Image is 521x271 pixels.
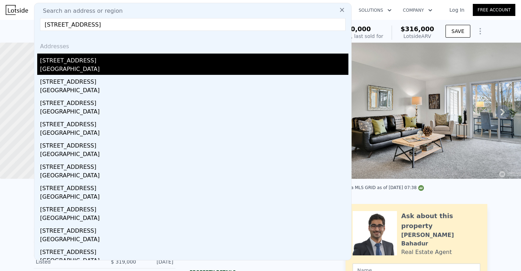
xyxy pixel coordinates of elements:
span: $316,000 [400,25,434,33]
div: [GEOGRAPHIC_DATA] [40,171,348,181]
div: Lotside ARV [400,33,434,40]
div: [STREET_ADDRESS] [40,75,348,86]
div: [STREET_ADDRESS] [40,54,348,65]
div: [STREET_ADDRESS] [40,139,348,150]
button: SAVE [446,25,470,38]
div: [GEOGRAPHIC_DATA] [40,86,348,96]
div: [STREET_ADDRESS] [40,160,348,171]
div: Ask about this property [401,211,480,231]
div: [STREET_ADDRESS] , [GEOGRAPHIC_DATA] , WA 98119 [34,26,205,35]
button: Company [397,4,438,17]
div: [STREET_ADDRESS] [40,181,348,193]
a: Log In [441,6,473,13]
a: Free Account [473,4,515,16]
img: NWMLS Logo [418,185,424,191]
div: [STREET_ADDRESS] [40,117,348,129]
div: [STREET_ADDRESS] [40,96,348,107]
div: [GEOGRAPHIC_DATA] [40,107,348,117]
div: [GEOGRAPHIC_DATA] [40,235,348,245]
span: $300,000 [337,25,371,33]
span: Search an address or region [37,7,123,15]
div: [STREET_ADDRESS] [40,203,348,214]
button: Solutions [353,4,397,17]
button: Show Options [473,24,487,38]
div: [GEOGRAPHIC_DATA] [40,256,348,266]
input: Enter an address, city, region, neighborhood or zip code [40,18,346,31]
img: Lotside [6,5,28,15]
div: [DATE] [142,258,173,265]
div: [GEOGRAPHIC_DATA] [40,193,348,203]
div: [GEOGRAPHIC_DATA] [40,150,348,160]
div: [GEOGRAPHIC_DATA] [40,129,348,139]
div: Real Estate Agent [401,248,452,256]
div: [GEOGRAPHIC_DATA] [40,214,348,224]
div: Off Market, last sold for [325,33,383,40]
div: Listed [36,258,99,265]
div: [STREET_ADDRESS] [40,224,348,235]
div: [STREET_ADDRESS] [40,245,348,256]
div: Addresses [37,37,348,54]
span: $ 319,000 [111,259,136,265]
div: [PERSON_NAME] Bahadur [401,231,480,248]
div: LISTING & SALE HISTORY [34,207,175,214]
div: [GEOGRAPHIC_DATA] [40,65,348,75]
